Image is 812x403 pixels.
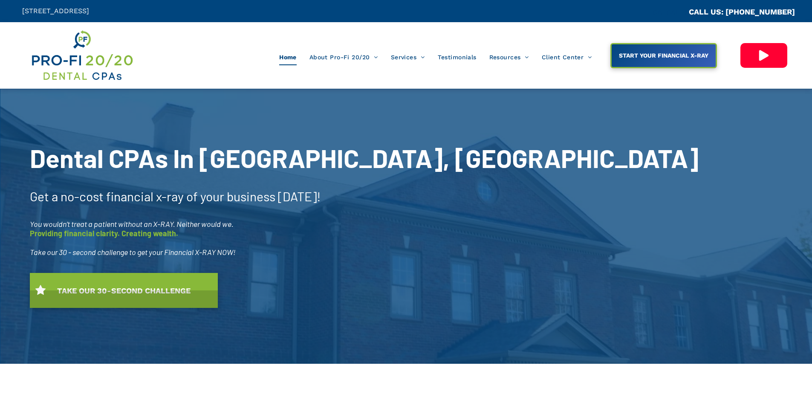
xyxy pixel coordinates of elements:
span: Get a [30,188,58,204]
a: CALL US: [PHONE_NUMBER] [689,7,795,16]
span: TAKE OUR 30-SECOND CHALLENGE [54,282,194,299]
span: Dental CPAs In [GEOGRAPHIC_DATA], [GEOGRAPHIC_DATA] [30,142,699,173]
span: no-cost financial x-ray [61,188,184,204]
a: TAKE OUR 30-SECOND CHALLENGE [30,273,218,308]
a: About Pro-Fi 20/20 [303,49,384,65]
a: Services [384,49,431,65]
span: CA::CALLC [653,8,689,16]
a: START YOUR FINANCIAL X-RAY [610,43,717,68]
span: of your business [DATE]! [186,188,321,204]
span: Providing financial clarity. Creating wealth. [30,229,178,238]
a: Testimonials [431,49,483,65]
a: Resources [483,49,535,65]
span: START YOUR FINANCIAL X-RAY [616,48,711,63]
span: [STREET_ADDRESS] [22,7,89,15]
span: You wouldn’t treat a patient without an X-RAY. Neither would we. [30,219,234,229]
img: Get Dental CPA Consulting, Bookkeeping, & Bank Loans [30,29,133,82]
a: Client Center [535,49,598,65]
span: Take our 30 - second challenge to get your Financial X-RAY NOW! [30,247,236,257]
a: Home [273,49,303,65]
